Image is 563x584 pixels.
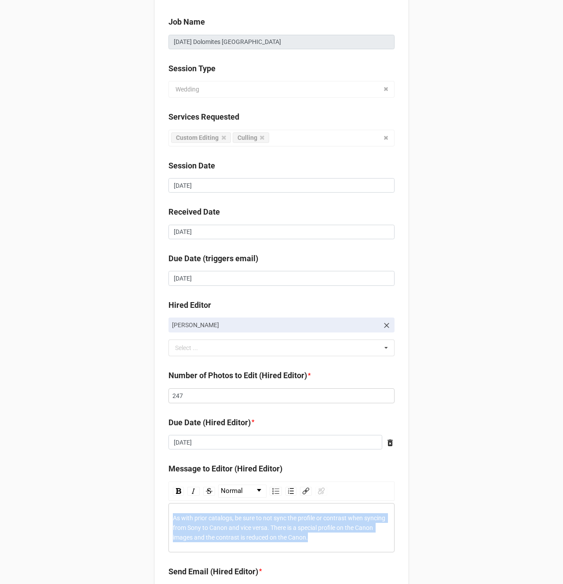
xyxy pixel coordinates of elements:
[168,463,282,475] label: Message to Editor (Hired Editor)
[172,321,379,329] p: [PERSON_NAME]
[168,482,395,552] div: rdw-wrapper
[168,271,395,286] input: Date
[168,482,395,501] div: rdw-toolbar
[173,487,184,496] div: Bold
[168,206,220,218] label: Received Date
[300,487,312,496] div: Link
[168,160,215,172] label: Session Date
[268,485,298,498] div: rdw-list-control
[221,486,243,496] span: Normal
[270,487,282,496] div: Unordered
[187,487,200,496] div: Italic
[168,369,307,382] label: Number of Photos to Edit (Hired Editor)
[219,485,266,497] a: Block Type
[173,513,391,542] div: rdw-editor
[285,487,296,496] div: Ordered
[171,485,217,498] div: rdw-inline-control
[168,178,395,193] input: Date
[168,252,258,265] label: Due Date (triggers email)
[173,515,387,541] span: As with prior catalogs, be sure to not sync the profile or contrast when syncing from Sony to Can...
[168,62,216,75] label: Session Type
[298,485,329,498] div: rdw-link-control
[168,299,211,311] label: Hired Editor
[217,485,268,498] div: rdw-block-control
[173,343,211,353] div: Select ...
[168,416,251,429] label: Due Date (Hired Editor)
[168,566,258,578] label: Send Email (Hired Editor)
[168,225,395,240] input: Date
[203,487,215,496] div: Strikethrough
[168,111,239,123] label: Services Requested
[218,485,267,498] div: rdw-dropdown
[168,435,382,450] input: Date
[315,487,327,496] div: Unlink
[168,16,205,28] label: Job Name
